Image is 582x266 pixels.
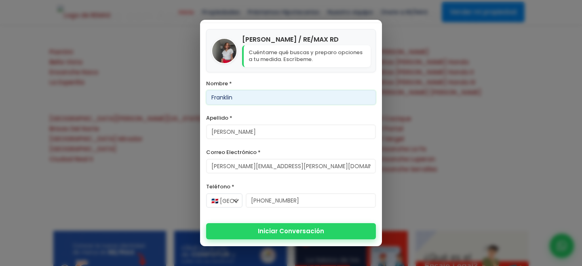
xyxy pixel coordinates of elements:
h4: [PERSON_NAME] / RE/MAX RD [242,34,371,44]
button: Iniciar Conversación [206,223,376,239]
label: Nombre * [206,78,376,89]
label: Correo Electrónico * [206,147,376,157]
input: 123-456-7890 [246,193,376,208]
p: Cuéntame qué buscas y preparo opciones a tu medida. Escríbeme. [242,45,371,67]
label: Apellido * [206,113,376,123]
img: Lia Ortiz / RE/MAX RD [212,39,236,63]
label: Teléfono * [206,182,376,192]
